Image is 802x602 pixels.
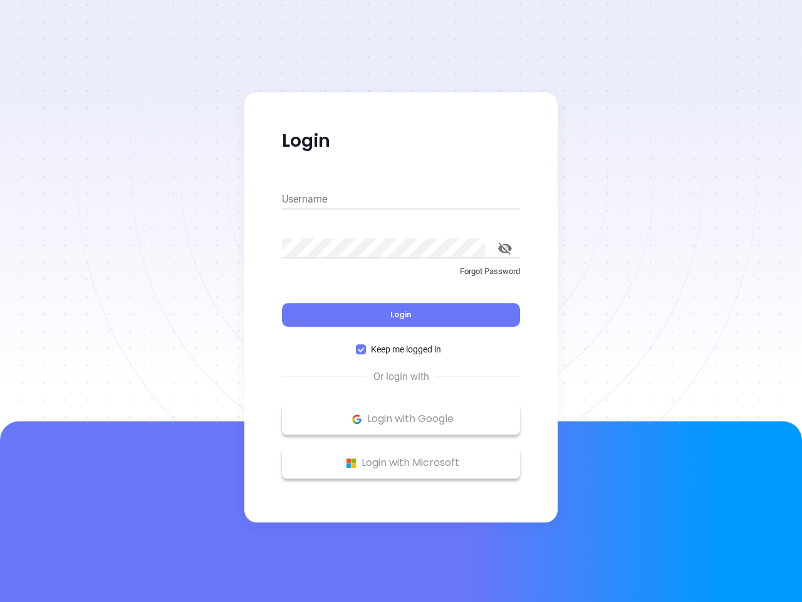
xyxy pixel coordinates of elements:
p: Login with Google [288,409,514,428]
p: Login with Microsoft [288,453,514,472]
button: Microsoft Logo Login with Microsoft [282,447,520,478]
span: Keep me logged in [366,342,446,356]
p: Forgot Password [282,265,520,278]
span: Or login with [367,369,435,384]
p: Login [282,130,520,152]
img: Microsoft Logo [343,455,359,471]
img: Google Logo [349,411,365,427]
button: Login [282,303,520,327]
button: Google Logo Login with Google [282,403,520,435]
a: Forgot Password [282,265,520,288]
span: Login [390,309,412,320]
button: toggle password visibility [490,233,520,263]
